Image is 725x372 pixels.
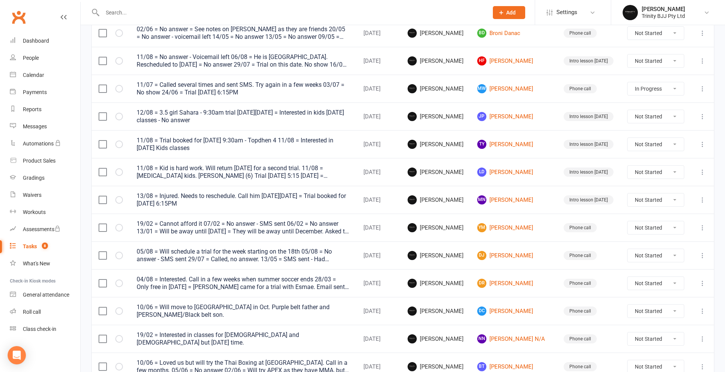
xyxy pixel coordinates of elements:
[23,158,56,164] div: Product Sales
[477,279,550,288] a: DR[PERSON_NAME]
[408,56,464,65] span: [PERSON_NAME]
[623,5,638,20] img: thumb_image1712106278.png
[408,307,417,316] img: Otamar Barreto
[23,309,41,315] div: Roll call
[477,140,550,149] a: TY[PERSON_NAME]
[137,109,350,124] div: 12/08 = 3.5 girl Sahara - 9:30am trial [DATE][DATE] = Interested in kids [DATE] classes - No answer
[408,84,417,93] img: Otamar Barreto
[564,195,613,204] div: Intro lesson [DATE]
[137,248,350,263] div: 05/08 = Will schedule a trial for the week starting on the 18th 05/08 = No answer - SMS sent 29/0...
[408,112,464,121] span: [PERSON_NAME]
[477,251,486,260] span: DJ
[23,292,69,298] div: General attendance
[408,168,417,177] img: Otamar Barreto
[408,251,417,260] img: Otamar Barreto
[477,223,550,232] a: YM[PERSON_NAME]
[477,334,486,343] span: NN
[363,252,394,259] div: [DATE]
[23,140,54,147] div: Automations
[23,106,41,112] div: Reports
[408,223,417,232] img: Otamar Barreto
[363,225,394,231] div: [DATE]
[564,56,613,65] div: Intro lesson [DATE]
[10,118,80,135] a: Messages
[477,84,550,93] a: MW[PERSON_NAME]
[137,81,350,96] div: 11/07 = Called several times and sent SMS. Try again in a few weeks 03/07 = No show 24/06 = Trial...
[477,112,550,121] a: JP[PERSON_NAME]
[363,336,394,342] div: [DATE]
[363,30,394,37] div: [DATE]
[137,276,350,291] div: 04/08 = Interested. Call in a few weeks when summer soccer ends 28/03 = Only free in [DATE] = [PE...
[10,204,80,221] a: Workouts
[23,192,41,198] div: Waivers
[564,168,613,177] div: Intro lesson [DATE]
[10,84,80,101] a: Payments
[100,7,483,18] input: Search...
[564,29,597,38] div: Phone call
[23,175,45,181] div: Gradings
[477,279,486,288] span: DR
[10,169,80,187] a: Gradings
[477,307,550,316] a: DC[PERSON_NAME]
[10,303,80,321] a: Roll call
[642,13,685,19] div: Trinity BJJ Pty Ltd
[564,251,597,260] div: Phone call
[477,112,486,121] span: JP
[564,279,597,288] div: Phone call
[408,29,464,38] span: [PERSON_NAME]
[408,279,417,288] img: Otamar Barreto
[23,326,56,332] div: Class check-in
[10,286,80,303] a: General attendance kiosk mode
[564,84,597,93] div: Phone call
[10,32,80,49] a: Dashboard
[408,84,464,93] span: [PERSON_NAME]
[642,6,685,13] div: [PERSON_NAME]
[408,56,417,65] img: Otamar Barreto
[8,346,26,364] div: Open Intercom Messenger
[363,169,394,176] div: [DATE]
[477,168,550,177] a: LD[PERSON_NAME]
[408,195,464,204] span: [PERSON_NAME]
[564,334,597,343] div: Phone call
[477,29,486,38] span: BD
[363,58,394,64] div: [DATE]
[477,251,550,260] a: DJ[PERSON_NAME]
[556,4,577,21] span: Settings
[10,152,80,169] a: Product Sales
[23,38,49,44] div: Dashboard
[23,55,39,61] div: People
[23,123,47,129] div: Messages
[9,8,28,27] a: Clubworx
[477,223,486,232] span: YM
[10,187,80,204] a: Waivers
[477,29,550,38] a: BDBroni Danac
[10,321,80,338] a: Class kiosk mode
[363,141,394,148] div: [DATE]
[408,140,417,149] img: Otamar Barreto
[137,26,350,41] div: 02/06 = No answer = See notes on [PERSON_NAME] as they are friends 20/05 = No answer - voicemail ...
[477,195,550,204] a: MN[PERSON_NAME]
[137,164,350,180] div: 11/08 = Kid is hard work. Will return [DATE] for a second trial. 11/08 = [MEDICAL_DATA] kids. [PE...
[10,135,80,152] a: Automations
[564,223,597,232] div: Phone call
[477,307,486,316] span: DC
[477,362,550,371] a: BT[PERSON_NAME]
[477,334,550,343] a: NN[PERSON_NAME] N/A
[137,192,350,208] div: 13/08 = Injured. Needs to reschedule. Call him [DATE][DATE] = Trial booked for [DATE] 6:15PM
[408,29,417,38] img: Otamar Barreto
[10,67,80,84] a: Calendar
[493,6,525,19] button: Add
[363,86,394,92] div: [DATE]
[23,209,46,215] div: Workouts
[137,137,350,152] div: 11/08 = Trial booked for [DATE] 9:30am - Topdhen 4 11/08 = Interested in [DATE] Kids classes
[477,195,486,204] span: MN
[363,308,394,315] div: [DATE]
[408,279,464,288] span: [PERSON_NAME]
[23,72,44,78] div: Calendar
[10,255,80,272] a: What's New
[10,221,80,238] a: Assessments
[477,56,486,65] span: HF
[477,56,550,65] a: HF[PERSON_NAME]
[408,362,417,371] img: Otamar Barreto
[23,260,50,267] div: What's New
